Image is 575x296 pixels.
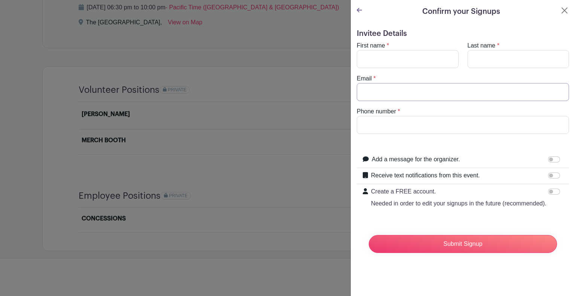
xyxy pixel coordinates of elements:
[371,171,480,180] label: Receive text notifications from this event.
[357,29,569,38] h5: Invitee Details
[422,6,500,17] h5: Confirm your Signups
[357,41,385,50] label: First name
[468,41,496,50] label: Last name
[371,187,547,196] p: Create a FREE account.
[369,235,557,253] input: Submit Signup
[372,155,460,164] label: Add a message for the organizer.
[357,74,372,83] label: Email
[560,6,569,15] button: Close
[371,199,547,208] p: Needed in order to edit your signups in the future (recommended).
[357,107,396,116] label: Phone number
